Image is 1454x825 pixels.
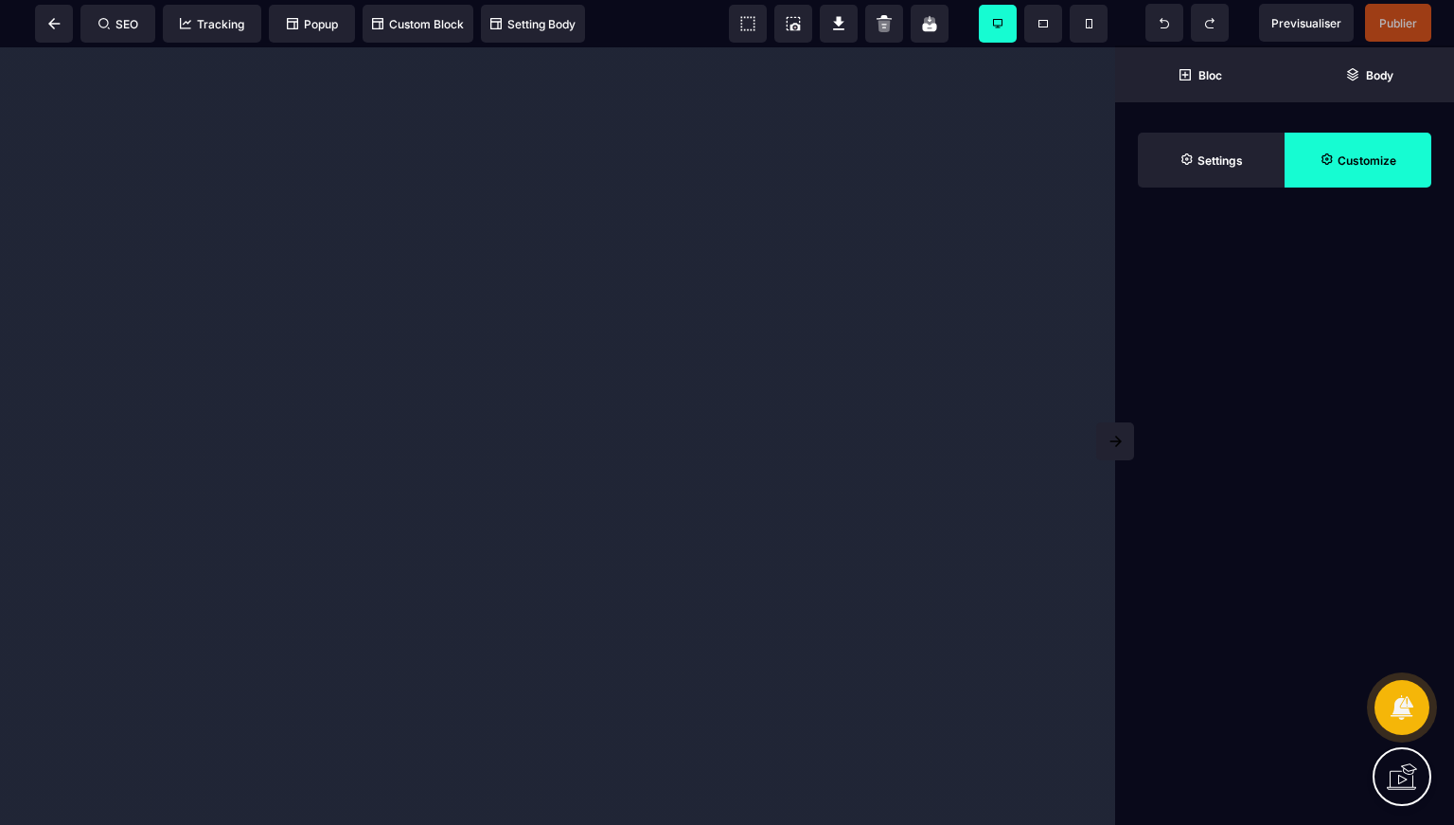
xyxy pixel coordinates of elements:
[490,17,576,31] span: Setting Body
[1379,16,1417,30] span: Publier
[1338,153,1396,168] strong: Customize
[729,5,767,43] span: View components
[1259,4,1354,42] span: Preview
[1366,68,1393,82] strong: Body
[1285,47,1454,102] span: Open Layer Manager
[774,5,812,43] span: Screenshot
[1197,153,1243,168] strong: Settings
[1115,47,1285,102] span: Open Blocks
[1138,133,1285,188] span: Settings
[372,17,464,31] span: Custom Block
[180,17,244,31] span: Tracking
[98,17,138,31] span: SEO
[1271,16,1341,30] span: Previsualiser
[1198,68,1222,82] strong: Bloc
[287,17,338,31] span: Popup
[1285,133,1431,188] span: Open Style Manager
